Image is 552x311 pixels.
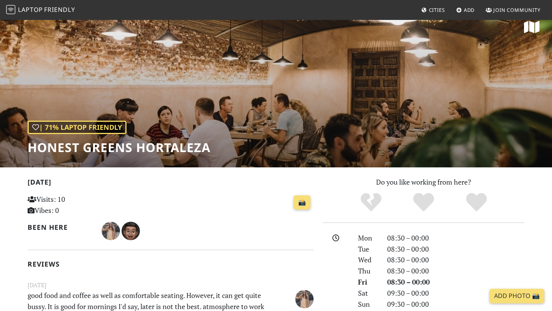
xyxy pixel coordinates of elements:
span: Add [464,7,475,13]
div: 08:30 – 00:00 [383,254,529,265]
span: Cities [429,7,445,13]
div: No [345,192,398,213]
div: Definitely! [450,192,503,213]
div: Wed [353,254,383,265]
span: Fátima González [295,293,314,303]
a: LaptopFriendly LaptopFriendly [6,3,75,17]
div: 09:30 – 00:00 [383,299,529,310]
div: Tue [353,244,383,255]
div: 08:30 – 00:00 [383,265,529,277]
div: Mon [353,232,383,244]
a: Add [453,3,478,17]
div: Thu [353,265,383,277]
span: Friendly [44,5,75,14]
span: Fátima González [102,226,122,235]
a: Cities [418,3,448,17]
small: [DATE] [23,280,318,290]
div: | 71% Laptop Friendly [28,121,127,134]
div: 08:30 – 00:00 [383,277,529,288]
div: Sat [353,288,383,299]
img: 2547-jose-antonio.jpg [122,222,140,240]
span: Join Community [493,7,540,13]
p: Visits: 10 Vibes: 0 [28,194,117,216]
img: 4035-fatima.jpg [102,222,120,240]
h1: Honest Greens Hortaleza [28,140,210,155]
a: Join Community [483,3,544,17]
div: 08:30 – 00:00 [383,232,529,244]
a: 📸 [294,195,310,210]
div: 09:30 – 00:00 [383,288,529,299]
img: LaptopFriendly [6,5,15,14]
span: Laptop [18,5,43,14]
img: 4035-fatima.jpg [295,290,314,308]
div: Yes [397,192,450,213]
h2: Been here [28,223,92,231]
span: Jose Peña [122,226,140,235]
div: Fri [353,277,383,288]
h2: Reviews [28,260,314,268]
p: Do you like working from here? [323,177,524,188]
div: 08:30 – 00:00 [383,244,529,255]
div: Sun [353,299,383,310]
h2: [DATE] [28,178,314,189]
